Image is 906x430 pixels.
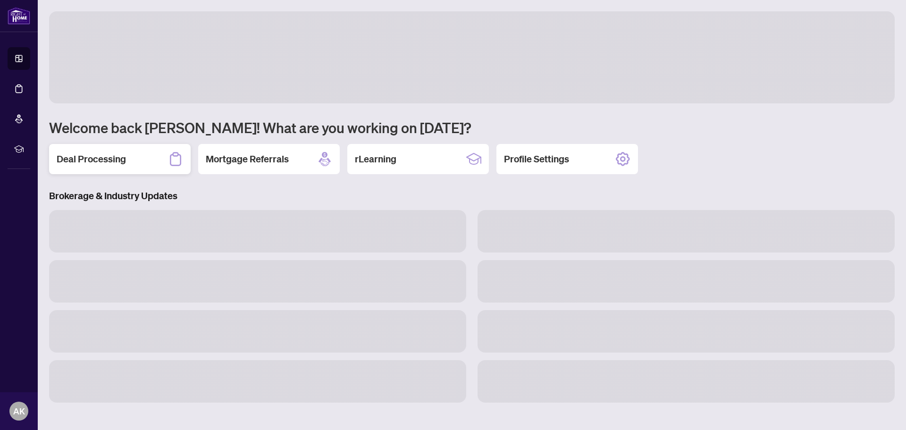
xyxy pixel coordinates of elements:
h2: Mortgage Referrals [206,152,289,166]
h2: Profile Settings [504,152,569,166]
h1: Welcome back [PERSON_NAME]! What are you working on [DATE]? [49,118,895,136]
span: AK [13,405,25,418]
img: logo [8,7,30,25]
h2: rLearning [355,152,396,166]
h3: Brokerage & Industry Updates [49,189,895,202]
h2: Deal Processing [57,152,126,166]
